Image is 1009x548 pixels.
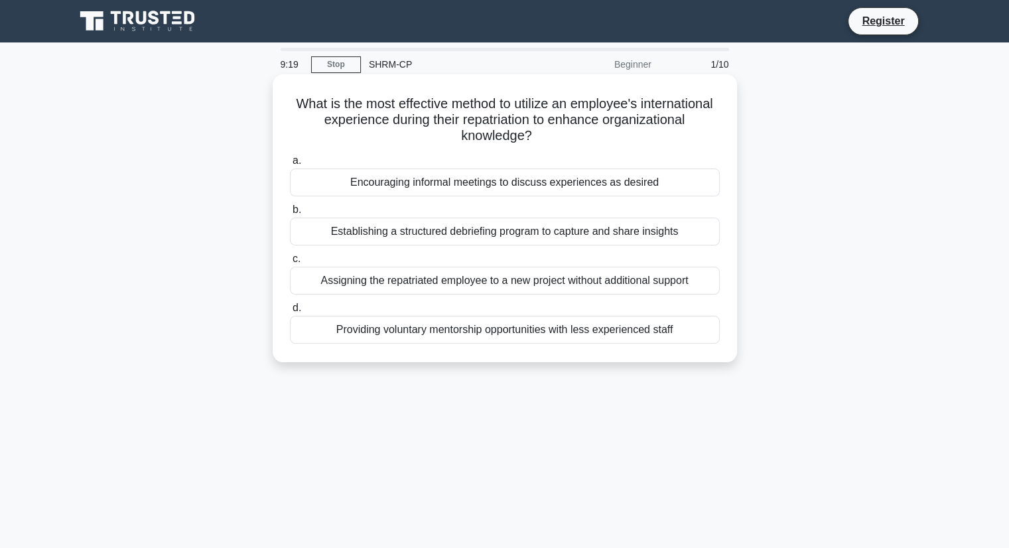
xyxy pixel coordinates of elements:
a: Stop [311,56,361,73]
span: d. [293,302,301,313]
div: 1/10 [659,51,737,78]
div: Encouraging informal meetings to discuss experiences as desired [290,169,720,196]
span: c. [293,253,301,264]
div: SHRM-CP [361,51,543,78]
div: 9:19 [273,51,311,78]
span: b. [293,204,301,215]
h5: What is the most effective method to utilize an employee's international experience during their ... [289,96,721,145]
div: Assigning the repatriated employee to a new project without additional support [290,267,720,295]
div: Beginner [543,51,659,78]
div: Establishing a structured debriefing program to capture and share insights [290,218,720,245]
a: Register [854,13,912,29]
span: a. [293,155,301,166]
div: Providing voluntary mentorship opportunities with less experienced staff [290,316,720,344]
